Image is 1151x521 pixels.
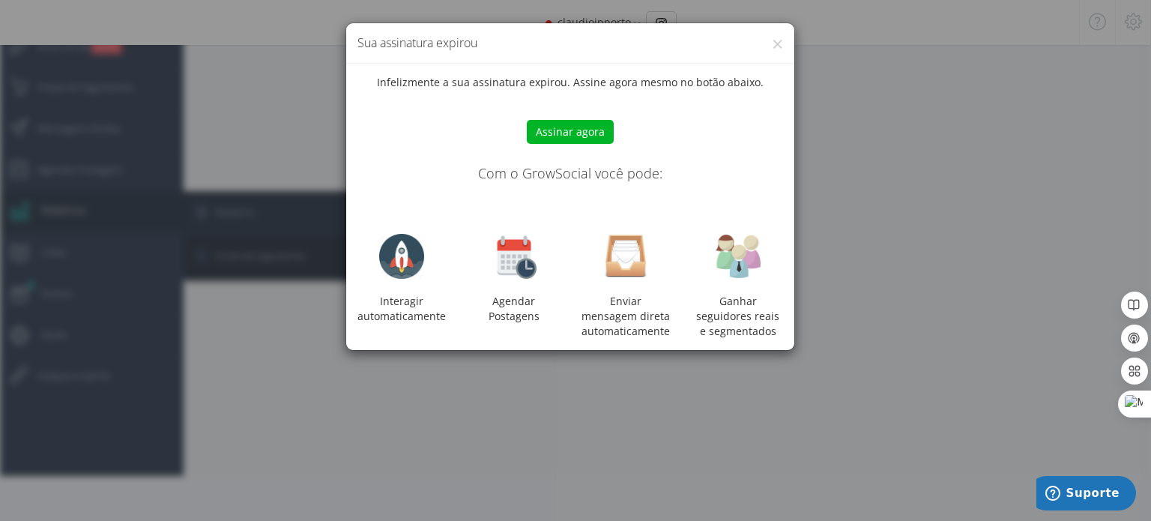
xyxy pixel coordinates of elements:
h4: Com o GrowSocial você pode: [357,166,783,181]
div: Agendar Postagens [458,234,570,324]
h4: Sua assinatura expirou [357,34,783,52]
div: Infelizmente a sua assinatura expirou. Assine agora mesmo no botão abaixo. [346,75,794,339]
div: Enviar mensagem direta automaticamente [570,234,683,339]
button: × [772,34,783,54]
div: Ganhar seguidores reais e segmentados [682,294,794,339]
div: Interagir automaticamente [346,234,459,324]
img: users.png [716,234,761,279]
img: rocket-128.png [379,234,424,279]
button: Assinar agora [527,120,614,144]
img: calendar-clock-128.png [492,234,537,279]
iframe: Abre um widget para que você possa encontrar mais informações [1036,476,1136,514]
img: inbox.png [603,234,648,279]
